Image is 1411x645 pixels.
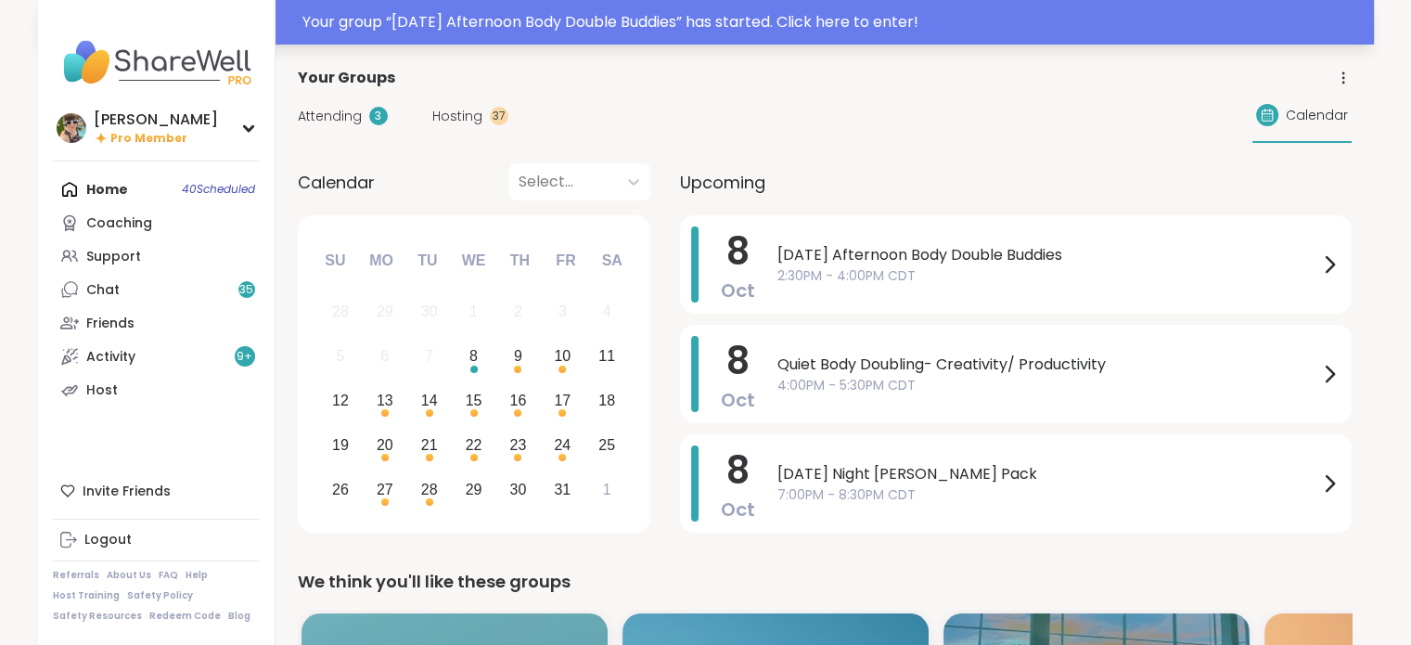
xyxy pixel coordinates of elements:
div: 18 [598,388,615,413]
span: [DATE] Afternoon Body Double Buddies [777,244,1318,266]
span: Oct [721,277,755,303]
div: Choose Thursday, October 30th, 2025 [498,470,538,510]
span: 8 [726,226,750,277]
div: Choose Friday, October 17th, 2025 [543,381,583,421]
span: Oct [721,497,755,522]
div: 13 [377,388,393,413]
div: Support [86,248,141,266]
div: 29 [466,477,482,502]
div: 17 [554,388,571,413]
div: Not available Friday, October 3rd, 2025 [543,292,583,332]
div: Activity [86,348,135,367]
div: Choose Wednesday, October 22nd, 2025 [454,425,494,465]
div: Choose Monday, October 27th, 2025 [365,470,404,510]
div: Choose Friday, October 31st, 2025 [543,470,583,510]
div: 5 [336,343,344,368]
div: Choose Sunday, October 19th, 2025 [321,425,361,465]
a: About Us [107,569,151,582]
div: 1 [469,299,478,324]
div: 28 [421,477,438,502]
div: Friends [86,315,135,333]
div: Choose Wednesday, October 8th, 2025 [454,337,494,377]
div: Mo [361,240,402,281]
span: Quiet Body Doubling- Creativity/ Productivity [777,354,1318,376]
span: Calendar [1286,106,1348,125]
span: Pro Member [110,131,187,147]
div: Choose Saturday, October 18th, 2025 [587,381,627,421]
div: Choose Tuesday, October 28th, 2025 [409,470,449,510]
a: Support [53,239,260,273]
div: 27 [377,477,393,502]
div: 26 [332,477,349,502]
a: Safety Resources [53,610,142,623]
img: ShareWell Nav Logo [53,30,260,95]
span: 4:00PM - 5:30PM CDT [777,376,1318,395]
div: 1 [603,477,611,502]
div: Not available Sunday, October 5th, 2025 [321,337,361,377]
div: Not available Monday, October 6th, 2025 [365,337,404,377]
div: Coaching [86,214,152,233]
div: Choose Sunday, October 12th, 2025 [321,381,361,421]
a: Blog [228,610,250,623]
div: Th [499,240,540,281]
div: 9 [514,343,522,368]
div: Choose Monday, October 20th, 2025 [365,425,404,465]
div: 25 [598,432,615,458]
div: Choose Monday, October 13th, 2025 [365,381,404,421]
a: Host Training [53,589,120,602]
div: month 2025-10 [318,290,629,511]
div: 30 [510,477,527,502]
a: Referrals [53,569,99,582]
span: 9 + [237,349,252,365]
span: Your Groups [298,67,395,89]
span: Attending [298,107,362,126]
div: 14 [421,388,438,413]
div: 8 [469,343,478,368]
div: 23 [510,432,527,458]
div: 37 [490,107,508,125]
div: Choose Thursday, October 16th, 2025 [498,381,538,421]
div: 30 [421,299,438,324]
div: Choose Thursday, October 23rd, 2025 [498,425,538,465]
div: Your group “ [DATE] Afternoon Body Double Buddies ” has started. Click here to enter! [302,11,1363,33]
a: Redeem Code [149,610,221,623]
div: 4 [603,299,611,324]
div: 19 [332,432,349,458]
div: Not available Wednesday, October 1st, 2025 [454,292,494,332]
span: 8 [726,445,750,497]
div: Choose Friday, October 10th, 2025 [543,337,583,377]
div: 28 [332,299,349,324]
div: Chat [86,281,120,300]
div: We think you'll like these groups [298,569,1352,595]
div: Choose Saturday, November 1st, 2025 [587,470,627,510]
a: Logout [53,523,260,557]
div: Not available Thursday, October 2nd, 2025 [498,292,538,332]
div: Choose Tuesday, October 21st, 2025 [409,425,449,465]
span: 35 [239,282,253,298]
div: 3 [369,107,388,125]
div: Choose Saturday, October 11th, 2025 [587,337,627,377]
div: Not available Monday, September 29th, 2025 [365,292,404,332]
div: Choose Friday, October 24th, 2025 [543,425,583,465]
a: Coaching [53,206,260,239]
a: Help [186,569,208,582]
span: [DATE] Night [PERSON_NAME] Pack [777,463,1318,485]
div: 7 [425,343,433,368]
div: 29 [377,299,393,324]
div: Tu [407,240,448,281]
div: Choose Saturday, October 25th, 2025 [587,425,627,465]
div: 21 [421,432,438,458]
div: Not available Tuesday, September 30th, 2025 [409,292,449,332]
div: Choose Wednesday, October 15th, 2025 [454,381,494,421]
div: 31 [554,477,571,502]
div: Choose Sunday, October 26th, 2025 [321,470,361,510]
div: Choose Thursday, October 9th, 2025 [498,337,538,377]
div: Not available Saturday, October 4th, 2025 [587,292,627,332]
span: Oct [721,387,755,413]
div: Fr [545,240,586,281]
span: Hosting [432,107,482,126]
span: 7:00PM - 8:30PM CDT [777,485,1318,505]
span: Upcoming [680,170,765,195]
div: Choose Wednesday, October 29th, 2025 [454,470,494,510]
a: FAQ [159,569,178,582]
